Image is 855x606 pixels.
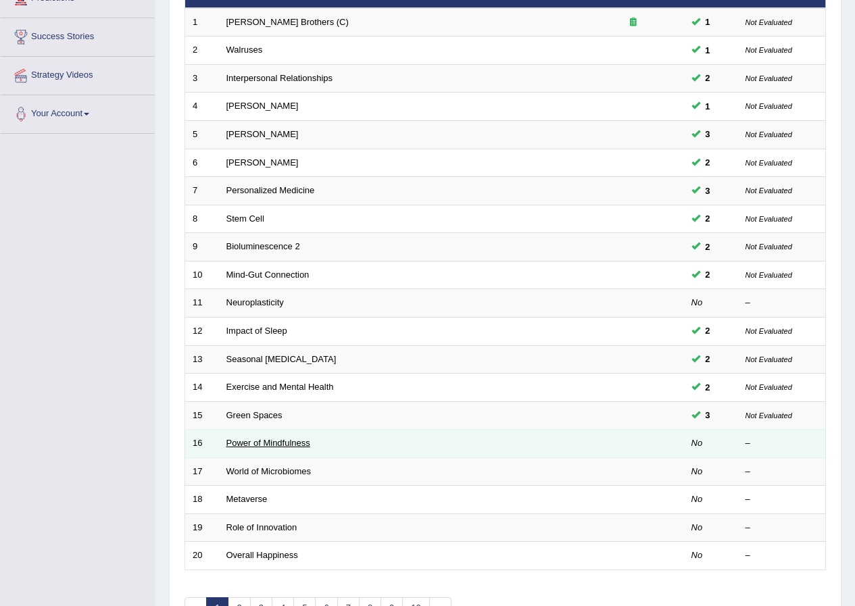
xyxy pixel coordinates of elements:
span: You can still take this question [700,15,716,29]
a: Interpersonal Relationships [226,73,333,83]
div: – [746,465,819,478]
small: Not Evaluated [746,327,792,335]
small: Not Evaluated [746,215,792,223]
div: – [746,549,819,562]
small: Not Evaluated [746,186,792,195]
td: 3 [185,64,219,93]
a: Green Spaces [226,410,283,420]
span: You can still take this question [700,184,716,198]
a: Seasonal [MEDICAL_DATA] [226,354,337,364]
em: No [691,550,703,560]
small: Not Evaluated [746,243,792,251]
small: Not Evaluated [746,74,792,82]
a: [PERSON_NAME] [226,129,299,139]
div: – [746,437,819,450]
em: No [691,466,703,476]
td: 18 [185,486,219,514]
em: No [691,494,703,504]
td: 6 [185,149,219,177]
td: 1 [185,8,219,36]
div: – [746,493,819,506]
span: You can still take this question [700,211,716,226]
td: 15 [185,401,219,430]
small: Not Evaluated [746,383,792,391]
a: Strategy Videos [1,57,155,91]
em: No [691,297,703,307]
span: You can still take this question [700,268,716,282]
td: 16 [185,430,219,458]
span: You can still take this question [700,99,716,113]
td: 5 [185,121,219,149]
td: 13 [185,345,219,374]
td: 8 [185,205,219,233]
td: 14 [185,374,219,402]
div: Exam occurring question [590,16,677,29]
span: You can still take this question [700,380,716,395]
a: Personalized Medicine [226,185,315,195]
a: World of Microbiomes [226,466,311,476]
td: 10 [185,261,219,289]
span: You can still take this question [700,324,716,338]
span: You can still take this question [700,43,716,57]
small: Not Evaluated [746,18,792,26]
a: Neuroplasticity [226,297,284,307]
em: No [691,438,703,448]
a: Stem Cell [226,213,264,224]
a: Power of Mindfulness [226,438,310,448]
a: Impact of Sleep [226,326,287,336]
span: You can still take this question [700,240,716,254]
small: Not Evaluated [746,46,792,54]
td: 7 [185,177,219,205]
td: 17 [185,457,219,486]
td: 4 [185,93,219,121]
a: Bioluminescence 2 [226,241,300,251]
a: Success Stories [1,18,155,52]
small: Not Evaluated [746,102,792,110]
span: You can still take this question [700,71,716,85]
a: [PERSON_NAME] [226,157,299,168]
span: You can still take this question [700,408,716,422]
td: 19 [185,513,219,542]
td: 20 [185,542,219,570]
em: No [691,522,703,532]
small: Not Evaluated [746,271,792,279]
small: Not Evaluated [746,355,792,363]
span: You can still take this question [700,155,716,170]
a: Exercise and Mental Health [226,382,334,392]
small: Not Evaluated [746,130,792,138]
a: Role of Innovation [226,522,297,532]
a: [PERSON_NAME] [226,101,299,111]
td: 12 [185,317,219,345]
a: Metaverse [226,494,268,504]
small: Not Evaluated [746,411,792,420]
a: [PERSON_NAME] Brothers (C) [226,17,349,27]
span: You can still take this question [700,127,716,141]
a: Mind-Gut Connection [226,270,310,280]
td: 11 [185,289,219,318]
small: Not Evaluated [746,159,792,167]
td: 9 [185,233,219,261]
a: Walruses [226,45,263,55]
a: Your Account [1,95,155,129]
div: – [746,297,819,309]
td: 2 [185,36,219,65]
a: Overall Happiness [226,550,298,560]
span: You can still take this question [700,352,716,366]
div: – [746,522,819,534]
